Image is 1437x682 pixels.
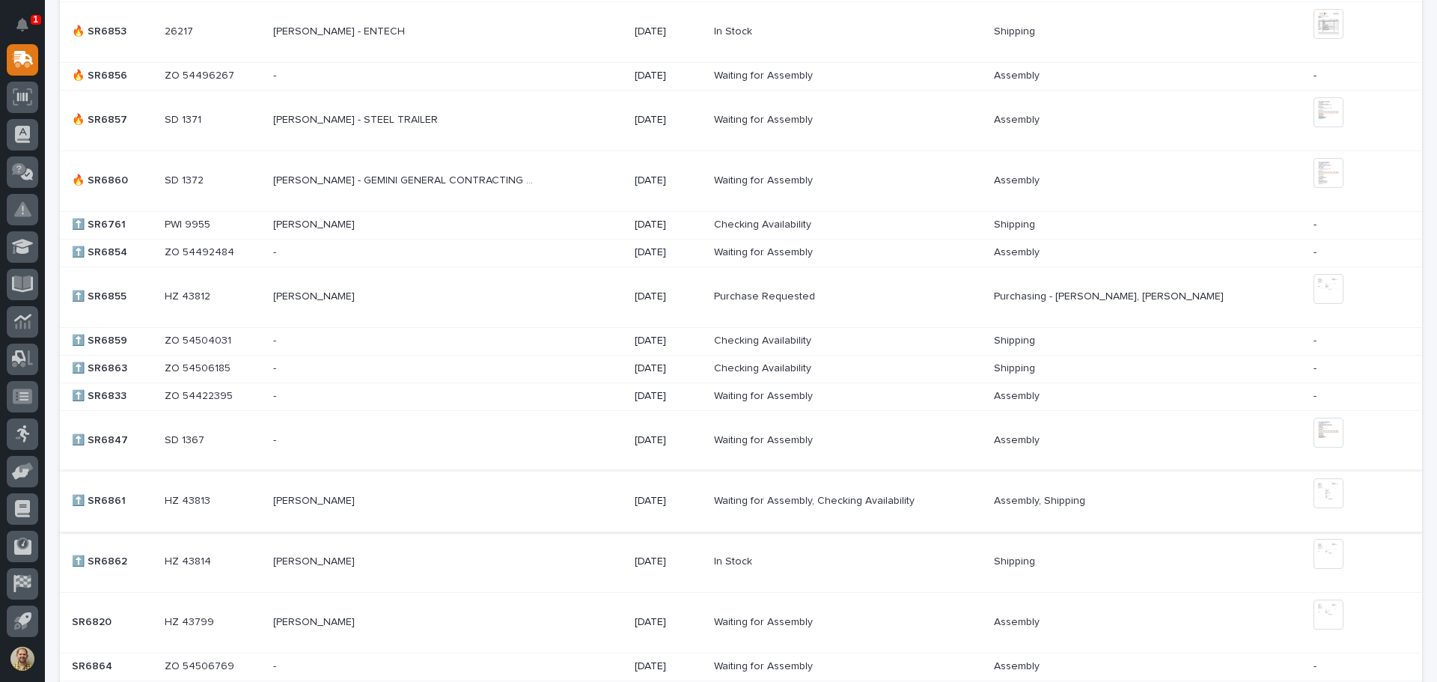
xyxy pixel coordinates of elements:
[60,532,1422,592] tr: ⬆️ SR6862⬆️ SR6862 HZ 43814HZ 43814 [PERSON_NAME][PERSON_NAME] [DATE]In StockIn Stock ShippingShi...
[1314,219,1398,231] p: -
[994,171,1043,187] p: Assembly
[994,332,1038,347] p: Shipping
[994,613,1043,629] p: Assembly
[273,431,279,447] p: -
[635,290,702,303] p: [DATE]
[165,171,207,187] p: SD 1372
[273,287,358,303] p: [PERSON_NAME]
[994,243,1043,259] p: Assembly
[635,70,702,82] p: [DATE]
[165,552,214,568] p: HZ 43814
[165,387,236,403] p: ZO 54422395
[714,492,918,508] p: Waiting for Assembly, Checking Availability
[165,67,237,82] p: ZO 54496267
[1314,660,1398,673] p: -
[273,332,279,347] p: -
[714,287,818,303] p: Purchase Requested
[72,243,130,259] p: ⬆️ SR6854
[635,25,702,38] p: [DATE]
[273,613,358,629] p: [PERSON_NAME]
[7,9,38,40] button: Notifications
[72,387,129,403] p: ⬆️ SR6833
[60,62,1422,90] tr: 🔥 SR6856🔥 SR6856 ZO 54496267ZO 54496267 -- [DATE]Waiting for AssemblyWaiting for Assembly Assembl...
[60,592,1422,653] tr: SR6820SR6820 HZ 43799HZ 43799 [PERSON_NAME][PERSON_NAME] [DATE]Waiting for AssemblyWaiting for As...
[635,174,702,187] p: [DATE]
[994,67,1043,82] p: Assembly
[72,171,131,187] p: 🔥 SR6860
[273,657,279,673] p: -
[714,359,814,375] p: Checking Availability
[273,22,408,38] p: [PERSON_NAME] - ENTECH
[60,1,1422,62] tr: 🔥 SR6853🔥 SR6853 2621726217 [PERSON_NAME] - ENTECH[PERSON_NAME] - ENTECH [DATE]In StockIn Stock S...
[714,243,816,259] p: Waiting for Assembly
[19,18,38,42] div: Notifications1
[635,114,702,127] p: [DATE]
[635,335,702,347] p: [DATE]
[1314,70,1398,82] p: -
[273,243,279,259] p: -
[60,471,1422,532] tr: ⬆️ SR6861⬆️ SR6861 HZ 43813HZ 43813 [PERSON_NAME][PERSON_NAME] [DATE]Waiting for Assembly, Checki...
[714,657,816,673] p: Waiting for Assembly
[60,150,1422,211] tr: 🔥 SR6860🔥 SR6860 SD 1372SD 1372 [PERSON_NAME] - GEMINI GENERAL CONTRACTING LLC[PERSON_NAME] - GEM...
[994,216,1038,231] p: Shipping
[994,492,1088,508] p: Assembly, Shipping
[714,332,814,347] p: Checking Availability
[635,616,702,629] p: [DATE]
[72,287,129,303] p: ⬆️ SR6855
[1314,362,1398,375] p: -
[994,359,1038,375] p: Shipping
[60,383,1422,410] tr: ⬆️ SR6833⬆️ SR6833 ZO 54422395ZO 54422395 -- [DATE]Waiting for AssemblyWaiting for Assembly Assem...
[273,359,279,375] p: -
[60,410,1422,471] tr: ⬆️ SR6847⬆️ SR6847 SD 1367SD 1367 -- [DATE]Waiting for AssemblyWaiting for Assembly AssemblyAssembly
[72,552,130,568] p: ⬆️ SR6862
[72,613,115,629] p: SR6820
[165,243,237,259] p: ZO 54492484
[273,552,358,568] p: [PERSON_NAME]
[72,657,115,673] p: SR6864
[72,359,130,375] p: ⬆️ SR6863
[994,431,1043,447] p: Assembly
[714,216,814,231] p: Checking Availability
[60,327,1422,355] tr: ⬆️ SR6859⬆️ SR6859 ZO 54504031ZO 54504031 -- [DATE]Checking AvailabilityChecking Availability Shi...
[33,14,38,25] p: 1
[714,552,755,568] p: In Stock
[994,387,1043,403] p: Assembly
[714,22,755,38] p: In Stock
[72,431,131,447] p: ⬆️ SR6847
[165,613,217,629] p: HZ 43799
[72,67,130,82] p: 🔥 SR6856
[60,267,1422,327] tr: ⬆️ SR6855⬆️ SR6855 HZ 43812HZ 43812 [PERSON_NAME][PERSON_NAME] [DATE]Purchase RequestedPurchase R...
[635,246,702,259] p: [DATE]
[635,660,702,673] p: [DATE]
[165,657,237,673] p: ZO 54506769
[72,111,130,127] p: 🔥 SR6857
[165,111,204,127] p: SD 1371
[635,434,702,447] p: [DATE]
[635,219,702,231] p: [DATE]
[714,431,816,447] p: Waiting for Assembly
[635,390,702,403] p: [DATE]
[165,431,207,447] p: SD 1367
[994,111,1043,127] p: Assembly
[714,111,816,127] p: Waiting for Assembly
[60,239,1422,267] tr: ⬆️ SR6854⬆️ SR6854 ZO 54492484ZO 54492484 -- [DATE]Waiting for AssemblyWaiting for Assembly Assem...
[714,171,816,187] p: Waiting for Assembly
[994,657,1043,673] p: Assembly
[165,216,213,231] p: PWI 9955
[7,643,38,675] button: users-avatar
[635,495,702,508] p: [DATE]
[165,22,196,38] p: 26217
[635,362,702,375] p: [DATE]
[1314,246,1398,259] p: -
[273,67,279,82] p: -
[1314,335,1398,347] p: -
[60,355,1422,383] tr: ⬆️ SR6863⬆️ SR6863 ZO 54506185ZO 54506185 -- [DATE]Checking AvailabilityChecking Availability Shi...
[273,216,358,231] p: [PERSON_NAME]
[165,332,234,347] p: ZO 54504031
[273,171,538,187] p: DARREN SEXTON - GEMINI GENERAL CONTRACTING LLC
[60,653,1422,681] tr: SR6864SR6864 ZO 54506769ZO 54506769 -- [DATE]Waiting for AssemblyWaiting for Assembly AssemblyAss...
[994,287,1227,303] p: Purchasing - [PERSON_NAME], [PERSON_NAME]
[635,555,702,568] p: [DATE]
[165,492,213,508] p: HZ 43813
[72,492,129,508] p: ⬆️ SR6861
